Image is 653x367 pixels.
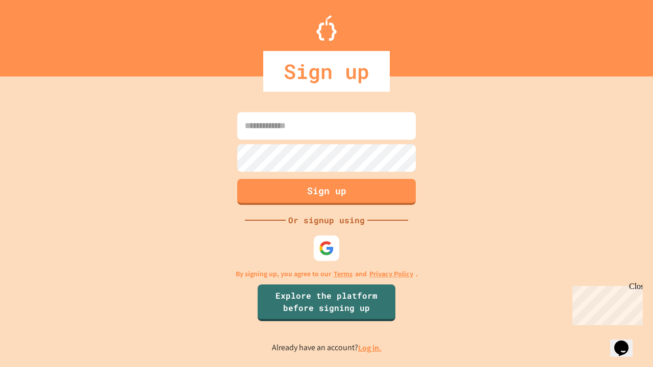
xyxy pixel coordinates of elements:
[610,326,643,357] iframe: chat widget
[358,343,382,353] a: Log in.
[286,214,367,226] div: Or signup using
[334,269,353,279] a: Terms
[236,269,418,279] p: By signing up, you agree to our and .
[258,284,395,321] a: Explore the platform before signing up
[263,51,390,92] div: Sign up
[369,269,413,279] a: Privacy Policy
[4,4,70,65] div: Chat with us now!Close
[237,179,416,205] button: Sign up
[316,15,337,41] img: Logo.svg
[272,342,382,354] p: Already have an account?
[319,241,334,256] img: google-icon.svg
[568,282,643,325] iframe: chat widget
